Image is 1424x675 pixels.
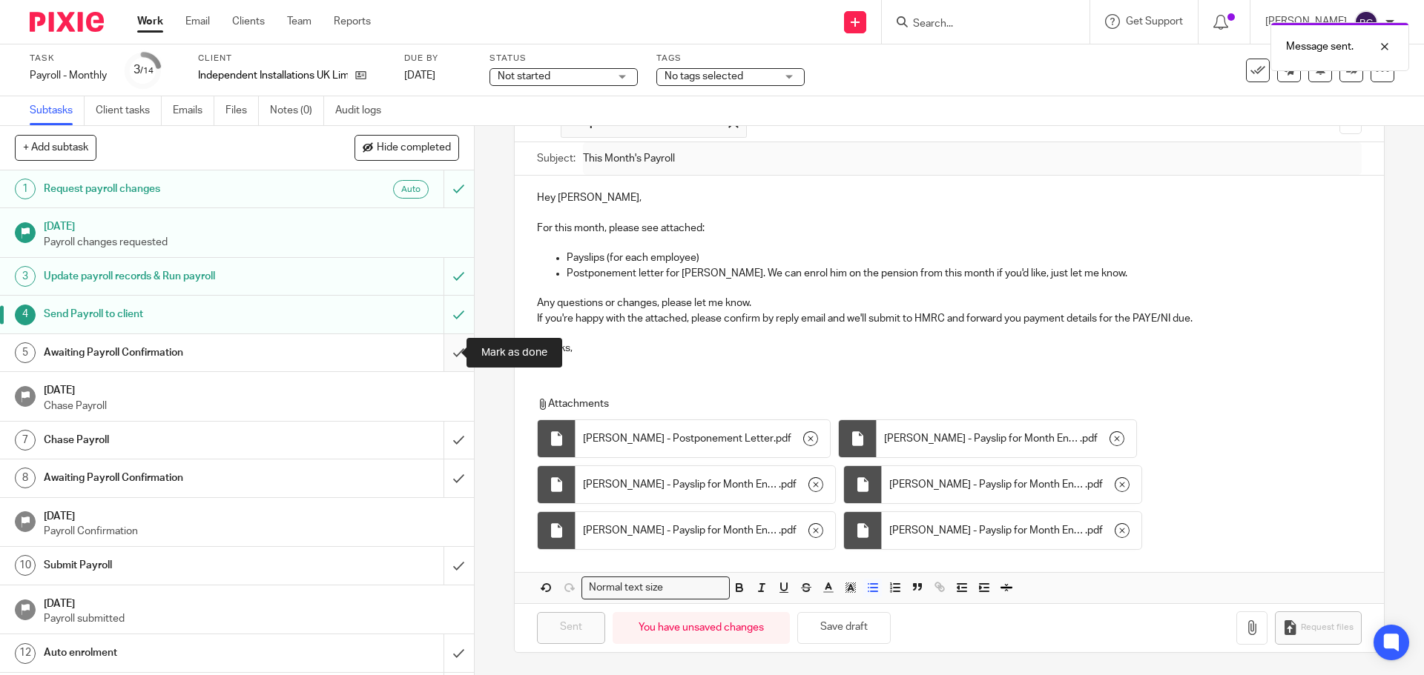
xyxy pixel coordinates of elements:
p: Payroll submitted [44,611,459,626]
button: Request files [1275,611,1361,645]
div: . [882,466,1141,503]
label: Due by [404,53,471,64]
h1: Awaiting Payroll Confirmation [44,342,300,364]
span: Normal text size [585,580,666,596]
a: Reports [334,14,371,29]
div: . [576,512,835,549]
label: Client [198,53,386,64]
p: Thanks, [537,341,1361,356]
p: Payroll Confirmation [44,524,459,539]
div: 3 [133,61,154,79]
div: . [576,466,835,503]
label: Status [489,53,638,64]
a: Audit logs [335,96,392,125]
span: Hide completed [377,142,451,154]
span: [PERSON_NAME] - Payslip for Month Ending [DATE] [884,431,1080,446]
span: [PERSON_NAME] - Payslip for Month Ending [DATE] [583,523,779,538]
span: No tags selected [665,71,743,82]
a: Email [185,14,210,29]
div: . [882,512,1141,549]
span: pdf [1087,477,1103,492]
img: svg%3E [1354,10,1378,34]
span: [PERSON_NAME] - Payslip for Month Ending [DATE] [889,477,1085,492]
p: If you're happy with the attached, please confirm by reply email and we'll submit to HMRC and for... [537,311,1361,326]
span: pdf [1082,431,1098,446]
button: Save draft [797,612,891,644]
button: Hide completed [355,135,459,160]
div: 8 [15,468,36,488]
div: 1 [15,179,36,199]
input: Sent [537,612,605,644]
p: Attachments [537,396,1334,411]
a: Notes (0) [270,96,324,125]
span: pdf [781,523,797,538]
span: pdf [776,431,791,446]
div: 12 [15,643,36,664]
h1: Submit Payroll [44,554,300,576]
div: . [576,420,830,457]
span: [PERSON_NAME] - Payslip for Month Ending [DATE] [583,477,779,492]
div: You have unsaved changes [613,612,790,644]
div: Auto [393,180,429,199]
h1: Send Payroll to client [44,303,300,325]
label: Subject: [537,151,576,166]
h1: [DATE] [44,593,459,611]
h1: Update payroll records & Run payroll [44,265,300,287]
div: Payroll - Monthly [30,68,107,83]
span: Request files [1301,622,1354,634]
small: /14 [140,67,154,75]
h1: Auto enrolment [44,642,300,664]
div: 10 [15,555,36,576]
p: Payroll changes requested [44,235,459,250]
span: [PERSON_NAME] - Postponement Letter [583,431,774,446]
p: Chase Payroll [44,399,459,413]
h1: Chase Payroll [44,429,300,451]
h1: [DATE] [44,216,459,234]
p: Message sent. [1286,39,1354,54]
span: Not started [498,71,550,82]
p: Independent Installations UK Limited [198,68,348,83]
a: Files [225,96,259,125]
div: 3 [15,266,36,287]
label: Task [30,53,107,64]
a: Clients [232,14,265,29]
a: Work [137,14,163,29]
a: Subtasks [30,96,85,125]
p: Payslips (for each employee) [567,250,1361,265]
div: 7 [15,430,36,450]
a: Emails [173,96,214,125]
img: Pixie [30,12,104,32]
div: Search for option [581,576,730,599]
span: [PERSON_NAME] - Payslip for Month Ending [DATE] [889,523,1085,538]
label: Tags [656,53,805,64]
h1: Request payroll changes [44,178,300,200]
p: Any questions or changes, please let me know. [537,296,1361,310]
div: 4 [15,305,36,325]
p: Postponement letter for [PERSON_NAME]. We can enrol him on the pension from this month if you'd l... [567,266,1361,281]
a: Team [287,14,311,29]
a: Client tasks [96,96,162,125]
span: pdf [781,477,797,492]
div: . [877,420,1136,457]
p: Hey [PERSON_NAME], [537,190,1361,205]
span: [DATE] [404,70,435,81]
h1: [DATE] [44,379,459,398]
button: + Add subtask [15,135,96,160]
p: For this month, please see attached: [537,221,1361,236]
span: pdf [1087,523,1103,538]
h1: Awaiting Payroll Confirmation [44,467,300,489]
div: 5 [15,342,36,363]
input: Search for option [667,580,721,596]
h1: [DATE] [44,505,459,524]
